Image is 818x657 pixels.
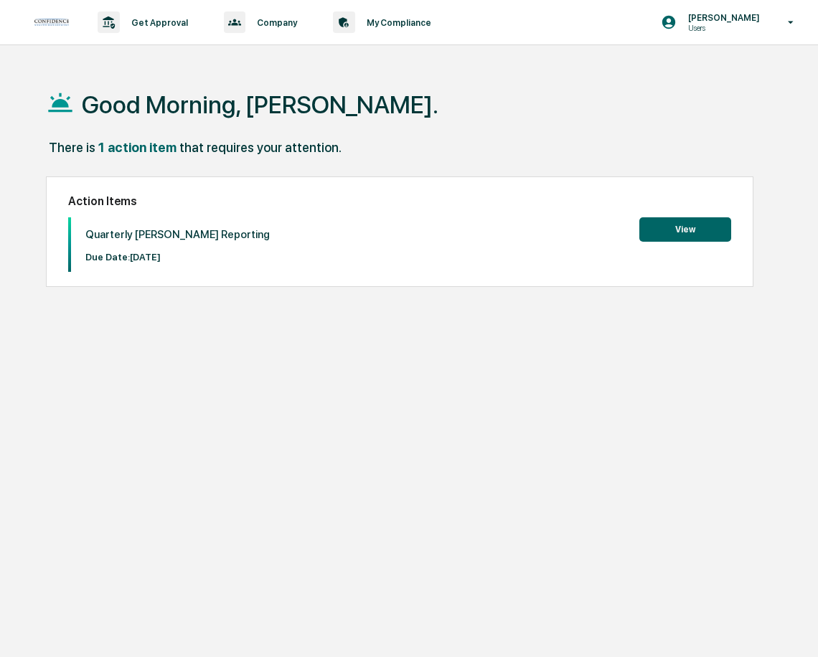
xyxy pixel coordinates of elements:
[245,17,304,28] p: Company
[179,140,342,155] div: that requires your attention.
[82,90,438,119] h1: Good Morning, [PERSON_NAME].
[639,222,731,235] a: View
[639,217,731,242] button: View
[85,252,270,263] p: Due Date: [DATE]
[34,19,69,26] img: logo
[49,140,95,155] div: There is
[677,12,767,23] p: [PERSON_NAME]
[98,140,177,155] div: 1 action item
[120,17,195,28] p: Get Approval
[85,228,270,241] p: Quarterly [PERSON_NAME] Reporting
[68,194,730,208] h2: Action Items
[677,23,767,33] p: Users
[355,17,438,28] p: My Compliance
